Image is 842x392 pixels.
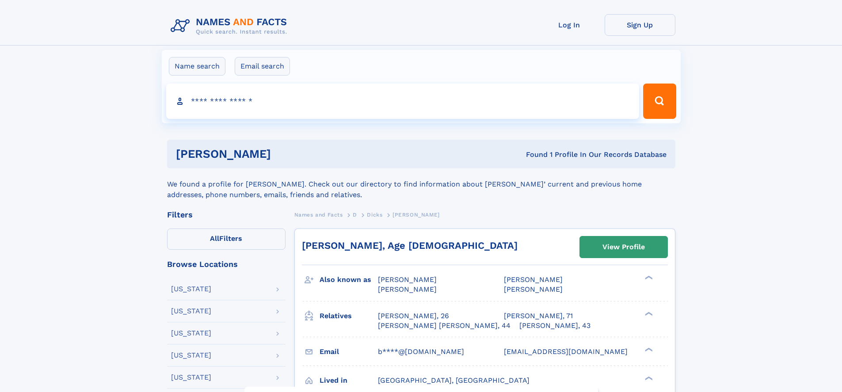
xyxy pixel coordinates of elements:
[353,209,357,220] a: D
[167,168,675,200] div: We found a profile for [PERSON_NAME]. Check out our directory to find information about [PERSON_N...
[176,148,399,160] h1: [PERSON_NAME]
[643,275,653,281] div: ❯
[534,14,605,36] a: Log In
[171,285,211,293] div: [US_STATE]
[378,311,449,321] a: [PERSON_NAME], 26
[171,330,211,337] div: [US_STATE]
[643,84,676,119] button: Search Button
[166,84,640,119] input: search input
[504,347,628,356] span: [EMAIL_ADDRESS][DOMAIN_NAME]
[320,308,378,323] h3: Relatives
[367,212,382,218] span: Dicks
[367,209,382,220] a: Dicks
[169,57,225,76] label: Name search
[320,373,378,388] h3: Lived in
[392,212,440,218] span: [PERSON_NAME]
[643,375,653,381] div: ❯
[167,260,286,268] div: Browse Locations
[320,344,378,359] h3: Email
[602,237,645,257] div: View Profile
[210,234,219,243] span: All
[171,352,211,359] div: [US_STATE]
[167,211,286,219] div: Filters
[519,321,591,331] a: [PERSON_NAME], 43
[378,275,437,284] span: [PERSON_NAME]
[643,346,653,352] div: ❯
[171,374,211,381] div: [US_STATE]
[504,275,563,284] span: [PERSON_NAME]
[171,308,211,315] div: [US_STATE]
[605,14,675,36] a: Sign Up
[378,285,437,293] span: [PERSON_NAME]
[398,150,667,160] div: Found 1 Profile In Our Records Database
[302,240,518,251] a: [PERSON_NAME], Age [DEMOGRAPHIC_DATA]
[167,228,286,250] label: Filters
[643,311,653,316] div: ❯
[294,209,343,220] a: Names and Facts
[167,14,294,38] img: Logo Names and Facts
[504,311,573,321] a: [PERSON_NAME], 71
[580,236,667,258] a: View Profile
[378,376,530,384] span: [GEOGRAPHIC_DATA], [GEOGRAPHIC_DATA]
[235,57,290,76] label: Email search
[504,285,563,293] span: [PERSON_NAME]
[353,212,357,218] span: D
[378,321,511,331] a: [PERSON_NAME] [PERSON_NAME], 44
[320,272,378,287] h3: Also known as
